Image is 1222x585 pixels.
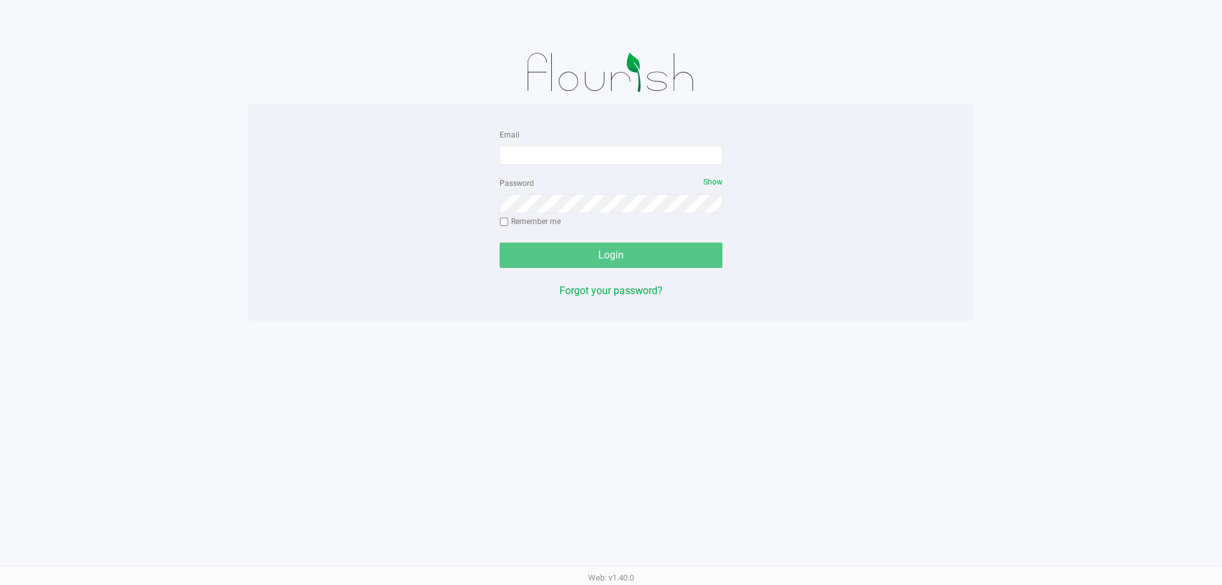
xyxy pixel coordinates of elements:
label: Remember me [500,216,561,227]
label: Email [500,129,519,141]
button: Forgot your password? [559,283,663,299]
label: Password [500,178,534,189]
span: Show [703,178,722,187]
span: Web: v1.40.0 [588,573,634,582]
input: Remember me [500,218,509,227]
